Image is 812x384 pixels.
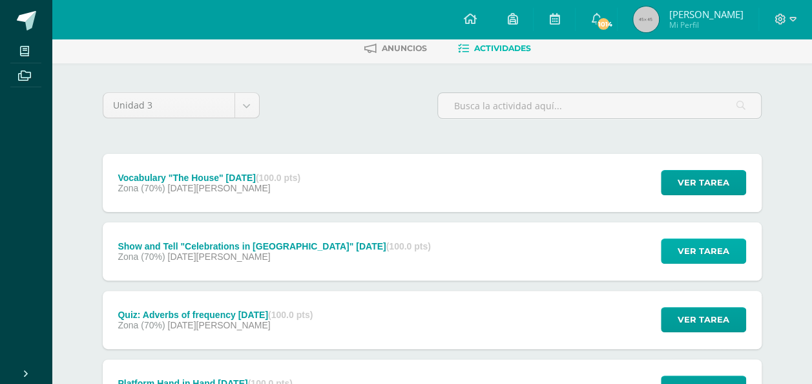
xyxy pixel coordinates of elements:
strong: (100.0 pts) [256,173,300,183]
span: [DATE][PERSON_NAME] [167,183,270,193]
button: Ver tarea [661,239,746,264]
span: 1014 [596,17,610,31]
span: Zona (70%) [118,183,165,193]
a: Unidad 3 [103,93,259,118]
span: Ver tarea [678,239,729,263]
button: Ver tarea [661,307,746,332]
span: [PERSON_NAME] [669,8,743,21]
span: Actividades [474,43,531,53]
span: [DATE][PERSON_NAME] [167,320,270,330]
button: Ver tarea [661,170,746,195]
div: Quiz: Adverbs of frequency [DATE] [118,310,313,320]
span: Ver tarea [678,308,729,332]
div: Show and Tell "Celebrations in [GEOGRAPHIC_DATA]" [DATE] [118,241,430,251]
span: [DATE][PERSON_NAME] [167,251,270,262]
input: Busca la actividad aquí... [438,93,761,118]
span: Zona (70%) [118,251,165,262]
img: 45x45 [633,6,659,32]
a: Actividades [458,38,531,59]
a: Anuncios [364,38,427,59]
strong: (100.0 pts) [268,310,313,320]
span: Zona (70%) [118,320,165,330]
div: Vocabulary "The House" [DATE] [118,173,300,183]
span: Mi Perfil [669,19,743,30]
span: Unidad 3 [113,93,225,118]
span: Anuncios [382,43,427,53]
strong: (100.0 pts) [386,241,431,251]
span: Ver tarea [678,171,729,195]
